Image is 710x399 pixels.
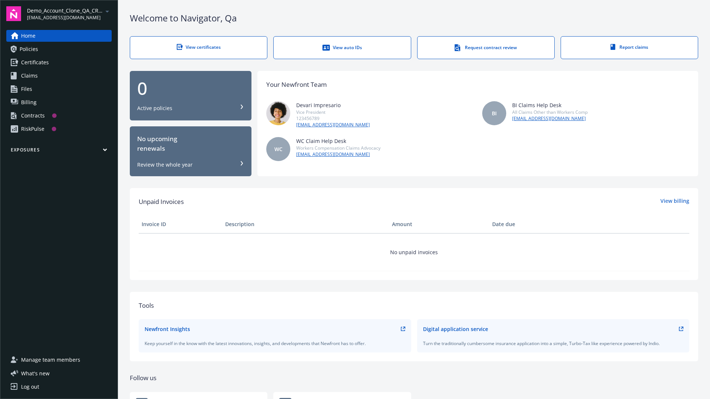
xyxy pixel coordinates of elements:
[139,197,184,207] span: Unpaid Invoices
[145,340,405,347] div: Keep yourself in the know with the latest innovations, insights, and developments that Newfront h...
[139,215,222,233] th: Invoice ID
[6,369,61,377] button: What's new
[492,109,497,117] span: BI
[21,70,38,82] span: Claims
[561,36,698,59] a: Report claims
[266,80,327,89] div: Your Newfront Team
[576,44,683,50] div: Report claims
[21,57,49,68] span: Certificates
[130,71,251,121] button: 0Active policies
[6,96,112,108] a: Billing
[21,123,44,135] div: RiskPulse
[137,105,172,112] div: Active policies
[423,340,684,347] div: Turn the traditionally cumbersome insurance application into a simple, Turbo-Tax like experience ...
[130,12,698,24] div: Welcome to Navigator , Qa
[288,44,396,51] div: View auto IDs
[145,325,190,333] div: Newfront Insights
[130,36,267,59] a: View certificates
[21,369,50,377] span: What ' s new
[512,109,588,115] div: All Claims Other than Workers Comp
[21,96,37,108] span: Billing
[296,101,370,109] div: Devari Impresario
[266,101,290,125] img: photo
[660,197,689,207] a: View billing
[21,381,39,393] div: Log out
[296,122,370,128] a: [EMAIL_ADDRESS][DOMAIN_NAME]
[296,137,381,145] div: WC Claim Help Desk
[296,145,381,151] div: Workers Compensation Claims Advocacy
[273,36,411,59] a: View auto IDs
[137,134,244,154] div: No upcoming renewals
[103,7,112,16] a: arrowDropDown
[512,101,588,109] div: BI Claims Help Desk
[6,70,112,82] a: Claims
[512,115,588,122] a: [EMAIL_ADDRESS][DOMAIN_NAME]
[296,109,370,115] div: Vice President
[139,301,689,310] div: Tools
[6,57,112,68] a: Certificates
[222,215,389,233] th: Description
[417,36,555,59] a: Request contract review
[137,79,244,97] div: 0
[145,44,252,50] div: View certificates
[296,151,381,158] a: [EMAIL_ADDRESS][DOMAIN_NAME]
[27,14,103,21] span: [EMAIL_ADDRESS][DOMAIN_NAME]
[6,147,112,156] button: Exposures
[296,115,370,122] div: 123456789
[6,43,112,55] a: Policies
[21,110,45,122] div: Contracts
[432,44,540,51] div: Request contract review
[27,7,103,14] span: Demo_Account_Clone_QA_CR_Tests_Prospect
[137,161,193,168] div: Review the whole year
[21,30,35,42] span: Home
[489,215,573,233] th: Date due
[20,43,38,55] span: Policies
[130,373,698,383] div: Follow us
[6,123,112,135] a: RiskPulse
[21,354,80,366] span: Manage team members
[139,233,689,271] td: No unpaid invoices
[423,325,488,333] div: Digital application service
[130,126,251,176] button: No upcomingrenewalsReview the whole year
[6,30,112,42] a: Home
[274,145,283,153] span: WC
[6,354,112,366] a: Manage team members
[389,215,489,233] th: Amount
[6,83,112,95] a: Files
[6,6,21,21] img: navigator-logo.svg
[21,83,32,95] span: Files
[6,110,112,122] a: Contracts
[27,6,112,21] button: Demo_Account_Clone_QA_CR_Tests_Prospect[EMAIL_ADDRESS][DOMAIN_NAME]arrowDropDown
